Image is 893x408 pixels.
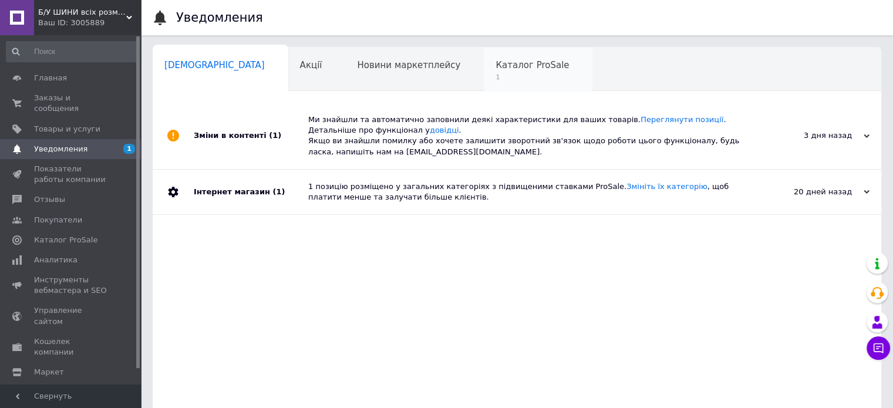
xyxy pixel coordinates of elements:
[752,187,870,197] div: 20 дней назад
[34,164,109,185] span: Показатели работы компании
[496,60,569,70] span: Каталог ProSale
[300,60,322,70] span: Акції
[34,336,109,358] span: Кошелек компании
[641,115,723,124] a: Переглянути позиції
[867,336,890,360] button: Чат с покупателем
[34,215,82,225] span: Покупатели
[194,170,308,214] div: Інтернет магазин
[34,255,77,265] span: Аналитика
[34,275,109,296] span: Инструменты вебмастера и SEO
[308,181,752,203] div: 1 позицію розміщено у загальних категоріях з підвищеними ставками ProSale. , щоб платити менше та...
[38,7,126,18] span: Б/У ШИНИ всіх розмірів mnogokoles.com.ua
[123,144,135,154] span: 1
[38,18,141,28] div: Ваш ID: 3005889
[6,41,139,62] input: Поиск
[34,73,67,83] span: Главная
[34,305,109,326] span: Управление сайтом
[34,235,97,245] span: Каталог ProSale
[496,73,569,82] span: 1
[176,11,263,25] h1: Уведомления
[269,131,281,140] span: (1)
[34,367,64,377] span: Маркет
[164,60,265,70] span: [DEMOGRAPHIC_DATA]
[430,126,459,134] a: довідці
[34,194,65,205] span: Отзывы
[626,182,707,191] a: Змініть їх категорію
[308,114,752,157] div: Ми знайшли та автоматично заповнили деякі характеристики для ваших товарів. . Детальніше про функ...
[34,144,87,154] span: Уведомления
[357,60,460,70] span: Новини маркетплейсу
[34,124,100,134] span: Товары и услуги
[752,130,870,141] div: 3 дня назад
[194,103,308,169] div: Зміни в контенті
[272,187,285,196] span: (1)
[34,93,109,114] span: Заказы и сообщения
